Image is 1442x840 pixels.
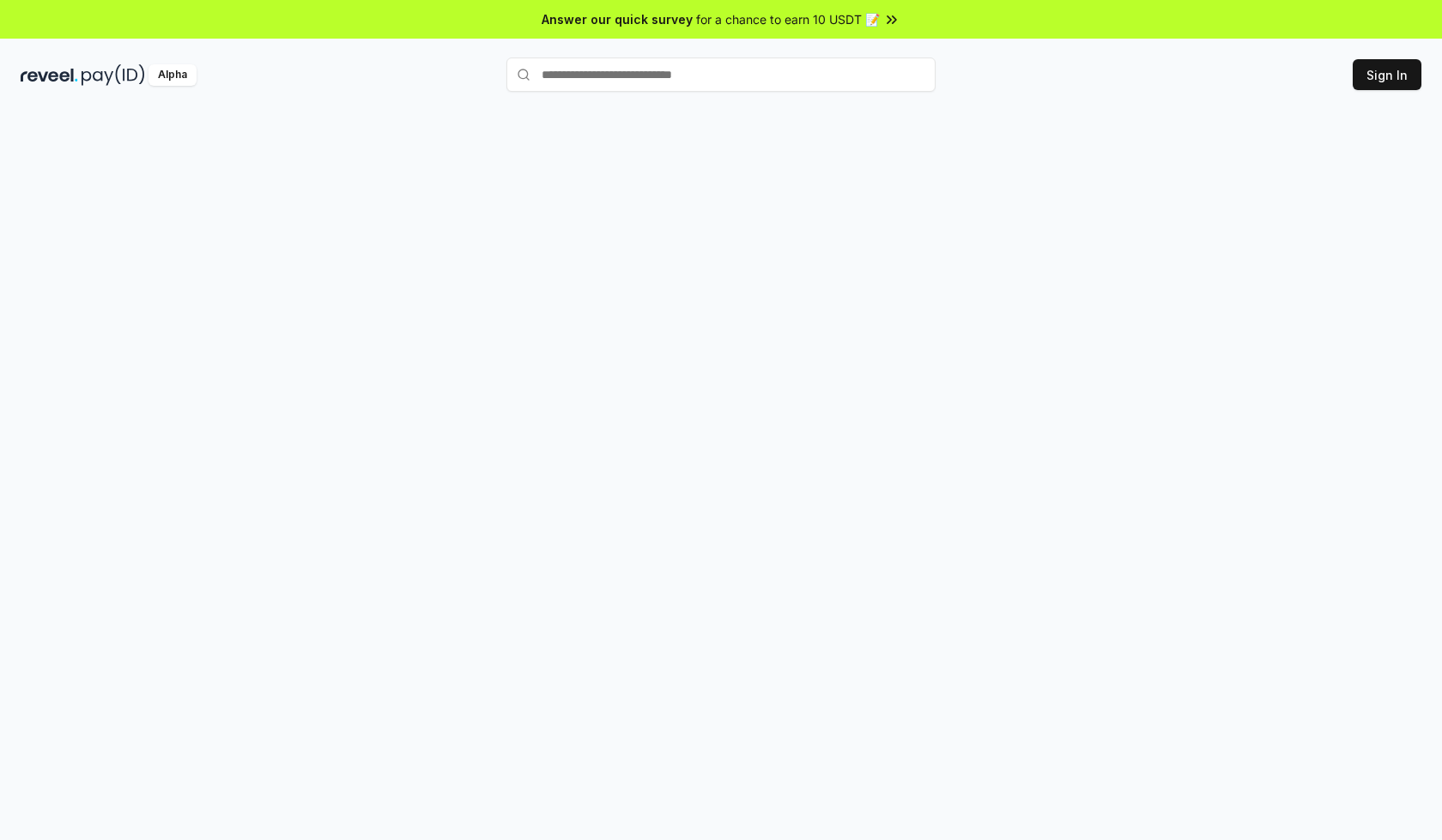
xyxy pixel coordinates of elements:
[82,64,145,86] img: pay_id
[1353,59,1421,90] button: Sign In
[542,10,693,28] span: Answer our quick survey
[148,64,197,86] div: Alpha
[21,64,78,86] img: reveel_dark
[696,10,880,28] span: for a chance to earn 10 USDT 📝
